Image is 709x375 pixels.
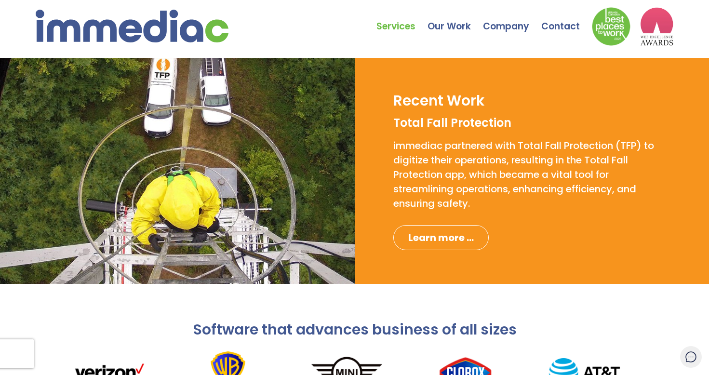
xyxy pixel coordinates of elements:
span: Total Fall Protection [393,115,511,131]
a: Company [483,2,541,36]
a: Services [376,2,428,36]
img: immediac [36,10,228,42]
img: logo2_wea_nobg.webp [640,7,674,46]
a: Learn more ... [393,225,489,250]
a: Our Work [428,2,483,36]
span: immediac partnered with Total Fall Protection (TFP) to digitize their operations, resulting in th... [393,139,654,210]
img: Down [592,7,630,46]
a: Contact [541,2,592,36]
span: Software that advances business of all sizes [193,319,517,340]
h2: Recent Work [393,92,484,110]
